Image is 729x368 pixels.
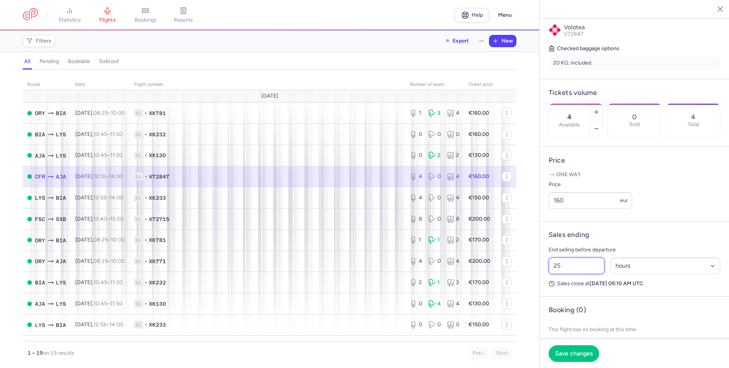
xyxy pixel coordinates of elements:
[145,109,147,117] span: •
[447,257,459,265] div: 4
[428,215,441,223] div: 0
[149,131,166,138] span: XK232
[71,79,129,90] th: date
[93,279,107,286] time: 10:45
[93,152,123,158] span: –
[440,35,474,47] button: Export
[93,194,123,201] span: –
[35,257,45,265] span: ORY
[93,131,123,137] span: –
[56,236,66,245] span: BIA
[453,38,469,44] span: Export
[549,280,720,287] p: Sales close at
[56,257,66,265] span: AJA
[56,278,66,287] span: LYS
[464,79,497,90] th: Ticket price
[56,321,66,329] span: BIA
[447,131,459,138] div: 0
[145,236,147,244] span: •
[428,257,441,265] div: 0
[469,279,489,286] strong: €170.00
[549,24,561,36] img: Volotea logo
[455,8,489,22] a: Help
[110,216,123,222] time: 15:20
[691,113,695,121] p: 4
[405,79,464,90] th: number of seats
[149,215,169,223] span: V72715
[35,278,45,287] span: BIA
[428,173,441,180] div: 0
[447,279,459,286] div: 3
[56,152,66,160] span: LYS
[134,236,143,244] span: 1L
[23,35,55,47] button: Filters
[134,300,143,308] span: 1L
[555,350,593,357] span: Save changes
[75,321,123,328] span: [DATE],
[149,279,166,286] span: XK232
[469,321,489,328] strong: €150.00
[75,131,123,137] span: [DATE],
[93,152,107,158] time: 10:45
[145,152,147,159] span: •
[410,109,422,117] div: 1
[35,321,45,329] span: LYS
[145,173,147,180] span: •
[93,131,107,137] time: 10:45
[75,194,123,201] span: [DATE],
[93,300,107,307] time: 10:45
[564,24,720,31] p: Volotea
[145,215,147,223] span: •
[109,194,123,201] time: 14:00
[410,279,422,286] div: 2
[39,58,59,65] h4: pending
[145,131,147,138] span: •
[56,300,66,308] span: LYS
[134,109,143,117] span: 1L
[410,173,422,180] div: 4
[145,321,147,329] span: •
[174,17,193,24] span: reports
[145,257,147,265] span: •
[410,257,422,265] div: 4
[134,215,143,223] span: 1L
[35,109,45,117] span: ORY
[75,110,125,116] span: [DATE],
[549,345,599,362] button: Save changes
[447,215,459,223] div: 8
[469,131,489,137] strong: €160.00
[549,257,604,274] input: ##
[149,152,166,159] span: XK130
[410,321,422,329] div: 0
[469,152,489,158] strong: €130.00
[110,152,123,158] time: 11:50
[428,279,441,286] div: 1
[109,321,123,328] time: 14:00
[75,216,123,222] span: [DATE],
[632,113,637,121] p: 0
[469,194,489,201] strong: €150.00
[145,300,147,308] span: •
[428,131,441,138] div: 0
[549,44,720,53] h5: Checked baggage options
[134,279,143,286] span: 1L
[109,173,123,180] time: 14:00
[68,58,90,65] h4: bookable
[93,321,106,328] time: 12:55
[549,156,720,165] h4: Price
[99,58,119,65] h4: sold out
[145,279,147,286] span: •
[50,7,88,24] a: statistics
[447,152,459,159] div: 2
[620,197,628,204] span: eur
[35,215,45,223] span: FSC
[447,321,459,329] div: 0
[23,8,38,22] a: CitizenPlane red outlined logo
[149,236,166,244] span: XK781
[469,237,489,243] strong: €170.00
[24,58,30,65] h4: all
[93,237,125,243] span: –
[410,300,422,308] div: 0
[110,131,123,137] time: 11:50
[75,258,125,264] span: [DATE],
